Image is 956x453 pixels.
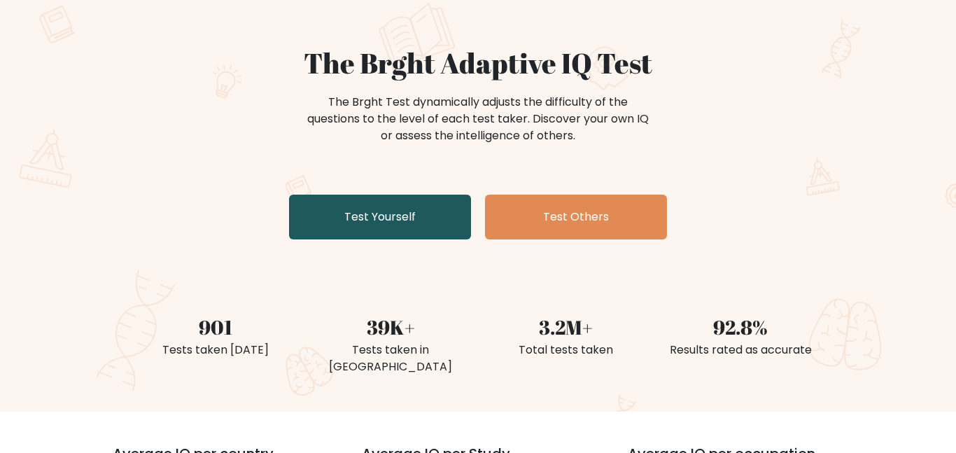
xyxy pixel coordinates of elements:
[289,195,471,239] a: Test Yourself
[311,342,470,375] div: Tests taken in [GEOGRAPHIC_DATA]
[136,46,820,80] h1: The Brght Adaptive IQ Test
[486,312,645,342] div: 3.2M+
[136,312,295,342] div: 901
[136,342,295,358] div: Tests taken [DATE]
[303,94,653,144] div: The Brght Test dynamically adjusts the difficulty of the questions to the level of each test take...
[661,312,820,342] div: 92.8%
[311,312,470,342] div: 39K+
[485,195,667,239] a: Test Others
[661,342,820,358] div: Results rated as accurate
[486,342,645,358] div: Total tests taken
